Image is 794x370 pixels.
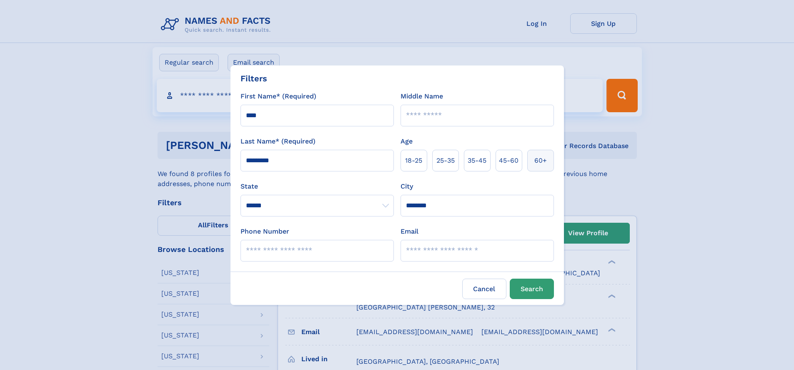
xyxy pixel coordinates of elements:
span: 60+ [534,156,547,166]
label: First Name* (Required) [240,91,316,101]
label: Email [401,227,418,237]
label: State [240,181,394,191]
label: Last Name* (Required) [240,136,316,146]
label: Middle Name [401,91,443,101]
span: 45‑60 [499,156,518,166]
button: Search [510,279,554,299]
label: Cancel [462,279,506,299]
label: City [401,181,413,191]
label: Phone Number [240,227,289,237]
span: 18‑25 [405,156,422,166]
label: Age [401,136,413,146]
div: Filters [240,72,267,85]
span: 25‑35 [436,156,455,166]
span: 35‑45 [468,156,486,166]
